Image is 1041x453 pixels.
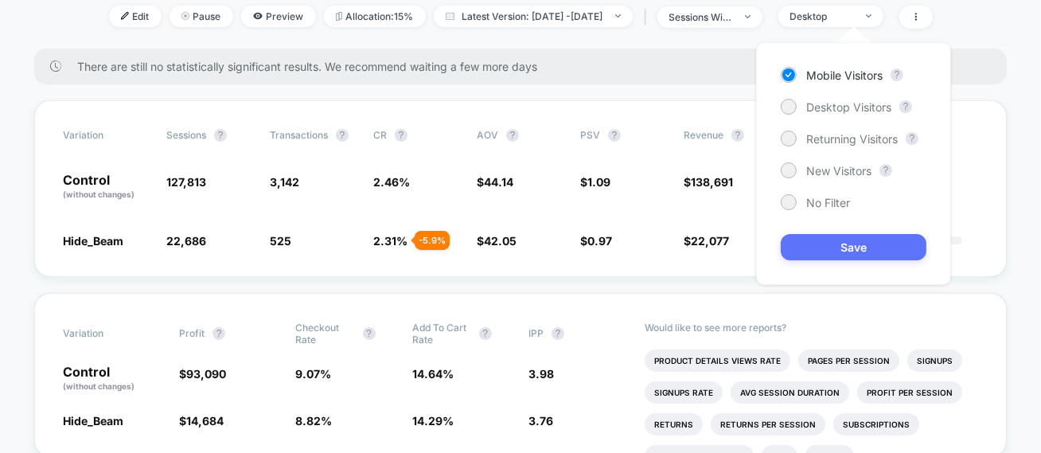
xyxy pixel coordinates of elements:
span: 42.05 [484,234,517,248]
span: There are still no statistically significant results. We recommend waiting a few more days [77,60,975,73]
div: Desktop [790,10,854,22]
span: Desktop Visitors [806,100,891,114]
span: 44.14 [484,175,513,189]
span: 127,813 [166,175,206,189]
img: end [745,15,751,18]
p: Control [63,174,150,201]
span: IPP [528,327,544,339]
span: $ [684,234,729,248]
button: ? [363,327,376,340]
button: ? [506,129,519,142]
span: Returning Visitors [806,132,898,146]
span: Allocation: 15% [324,6,426,27]
li: Avg Session Duration [731,381,849,404]
li: Signups [907,350,962,372]
span: 3.76 [528,414,553,428]
div: sessions with impression [669,11,733,23]
span: PSV [580,129,600,141]
span: CR [373,129,387,141]
button: ? [212,327,225,340]
span: Preview [241,6,316,27]
span: 525 [270,234,291,248]
span: 3.98 [528,367,554,381]
span: 22,686 [166,234,206,248]
span: (without changes) [63,381,135,391]
span: Transactions [270,129,328,141]
button: ? [731,129,744,142]
span: $ [684,175,733,189]
span: 2.46 % [373,175,410,189]
span: Profit [179,327,205,339]
span: $ [580,175,610,189]
span: 14.64 % [412,367,454,381]
span: 22,077 [691,234,729,248]
button: ? [608,129,621,142]
button: ? [879,164,892,177]
li: Subscriptions [833,413,919,435]
button: ? [479,327,492,340]
span: Variation [63,322,150,346]
span: New Visitors [806,164,871,178]
span: $ [477,175,513,189]
span: No Filter [806,196,850,209]
span: AOV [477,129,498,141]
img: end [866,14,871,18]
span: 3,142 [270,175,299,189]
span: 0.97 [587,234,612,248]
button: Save [781,234,926,260]
button: ? [891,68,903,81]
span: (without changes) [63,189,135,199]
p: Would like to see more reports? [645,322,978,334]
li: Product Details Views Rate [645,350,790,372]
img: edit [121,12,129,20]
button: ? [899,100,912,113]
span: Hide_Beam [63,414,123,428]
span: Sessions [166,129,206,141]
li: Returns Per Session [711,413,825,435]
img: rebalance [336,12,342,21]
img: end [615,14,621,18]
span: Pause [170,6,233,27]
button: ? [552,327,564,340]
li: Pages Per Session [798,350,899,372]
li: Profit Per Session [857,381,962,404]
span: Latest Version: [DATE] - [DATE] [434,6,633,27]
span: $ [477,234,517,248]
span: Mobile Visitors [806,68,883,82]
li: Returns [645,413,703,435]
span: 2.31 % [373,234,407,248]
p: Control [63,365,163,392]
img: calendar [446,12,454,20]
span: Hide_Beam [63,234,123,248]
span: Edit [109,6,162,27]
span: 93,090 [186,367,226,381]
button: ? [906,132,918,145]
span: 14,684 [186,414,224,428]
span: 8.82 % [296,414,333,428]
span: $ [179,367,226,381]
span: $ [580,234,612,248]
span: 9.07 % [296,367,332,381]
span: Checkout Rate [296,322,355,346]
span: Revenue [684,129,723,141]
span: | [641,6,657,29]
img: end [181,12,189,20]
span: $ [179,414,224,428]
span: Variation [63,129,150,142]
li: Signups Rate [645,381,723,404]
span: 14.29 % [412,414,454,428]
span: 138,691 [691,175,733,189]
span: 1.09 [587,175,610,189]
button: ? [214,129,227,142]
div: - 5.9 % [415,231,450,250]
button: ? [336,129,349,142]
span: Add To Cart Rate [412,322,471,346]
button: ? [395,129,407,142]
